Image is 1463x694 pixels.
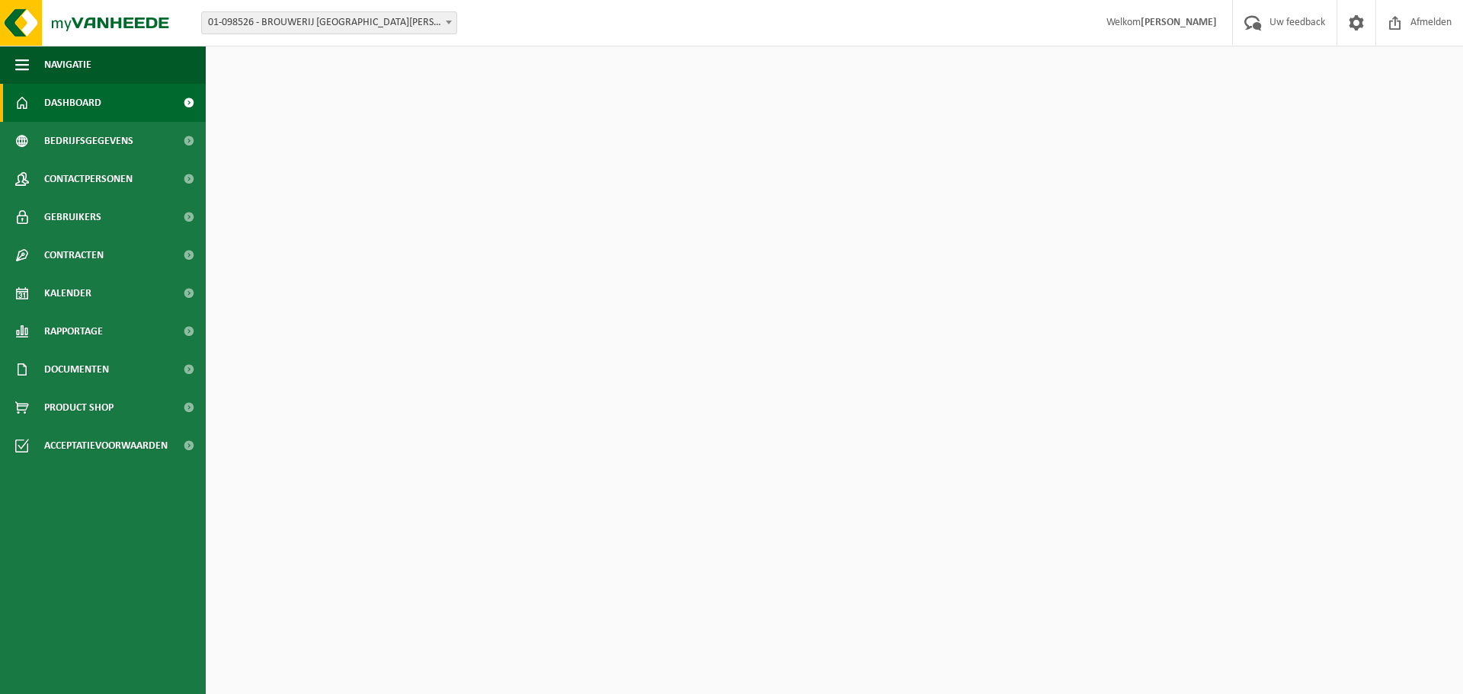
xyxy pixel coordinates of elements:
[44,389,114,427] span: Product Shop
[44,274,91,312] span: Kalender
[44,312,103,350] span: Rapportage
[44,84,101,122] span: Dashboard
[44,198,101,236] span: Gebruikers
[44,46,91,84] span: Navigatie
[44,122,133,160] span: Bedrijfsgegevens
[44,427,168,465] span: Acceptatievoorwaarden
[201,11,457,34] span: 01-098526 - BROUWERIJ SINT BERNARDUS - WATOU
[202,12,456,34] span: 01-098526 - BROUWERIJ SINT BERNARDUS - WATOU
[44,236,104,274] span: Contracten
[44,350,109,389] span: Documenten
[1141,17,1217,28] strong: [PERSON_NAME]
[44,160,133,198] span: Contactpersonen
